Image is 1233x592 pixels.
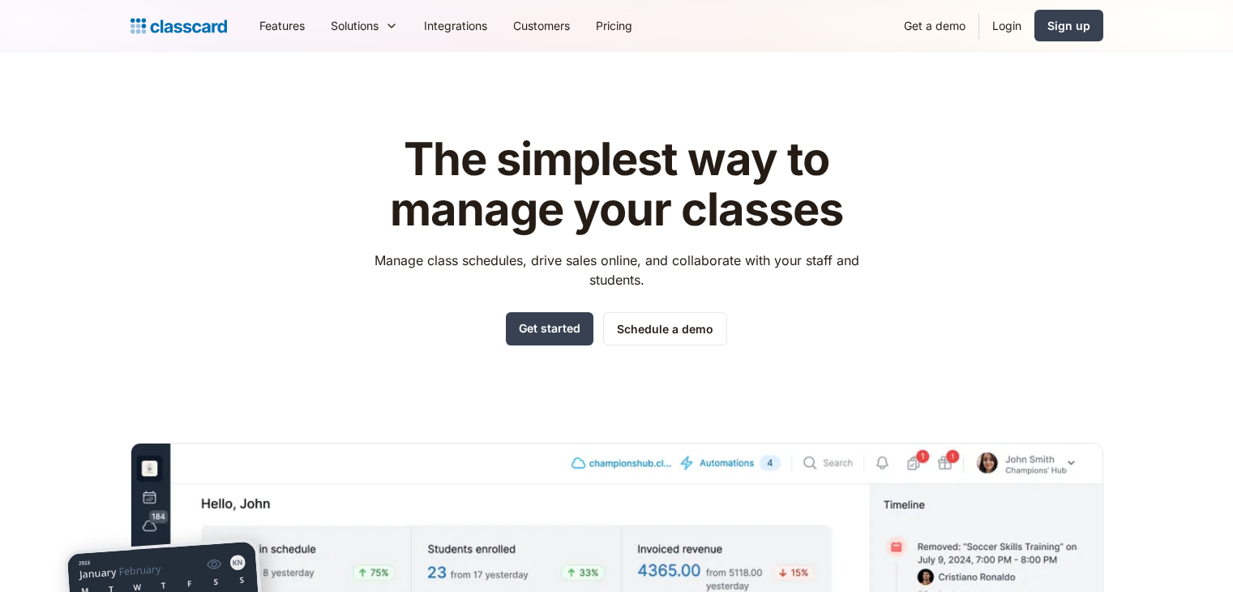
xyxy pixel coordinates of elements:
[331,17,379,34] div: Solutions
[359,135,874,234] h1: The simplest way to manage your classes
[318,7,411,44] div: Solutions
[246,7,318,44] a: Features
[506,312,593,345] a: Get started
[359,251,874,290] p: Manage class schedules, drive sales online, and collaborate with your staff and students.
[131,15,227,37] a: home
[891,7,978,44] a: Get a demo
[979,7,1034,44] a: Login
[583,7,645,44] a: Pricing
[1047,17,1090,34] div: Sign up
[1034,10,1103,41] a: Sign up
[411,7,500,44] a: Integrations
[500,7,583,44] a: Customers
[603,312,727,345] a: Schedule a demo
